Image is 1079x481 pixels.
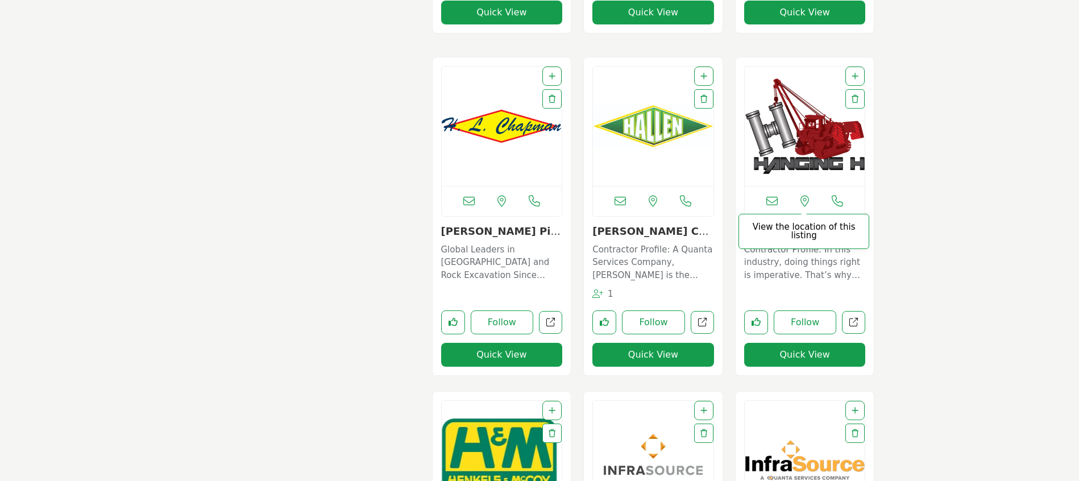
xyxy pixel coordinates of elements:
[471,310,534,334] button: Follow
[744,243,866,282] p: Contractor Profile: In this industry, doing things right is imperative. That’s why you need an ex...
[744,240,866,282] a: Contractor Profile: In this industry, doing things right is imperative. That’s why you need an ex...
[593,67,713,186] a: Open Listing in new tab
[592,343,714,367] button: Quick View
[592,240,714,282] a: Contractor Profile: A Quanta Services Company, [PERSON_NAME] is the major distribution contractor...
[441,343,563,367] button: Quick View
[700,406,707,415] a: Add To List
[774,310,837,334] button: Follow
[549,406,555,415] a: Add To List
[744,343,866,367] button: Quick View
[691,311,714,334] a: Open the-hallen-construction-co-inc in new tab
[592,288,613,301] div: Followers
[842,311,865,334] a: Open hanging-h-companies-llc in new tab
[745,67,865,186] a: Open Listing in new tab
[441,243,563,282] p: Global Leaders in [GEOGRAPHIC_DATA] and Rock Excavation Since [DATE] With over four decades of ex...
[442,67,562,186] a: Open Listing in new tab
[539,311,562,334] a: Open h-l-chapman-pipeline-construction-inc in new tab
[608,289,613,299] span: 1
[441,310,465,334] button: Like listing
[592,310,616,334] button: Like listing
[441,240,563,282] a: Global Leaders in [GEOGRAPHIC_DATA] and Rock Excavation Since [DATE] With over four decades of ex...
[441,1,563,24] button: Quick View
[441,225,561,250] a: [PERSON_NAME] Pipelin...
[549,72,555,81] a: Add To List
[852,406,858,415] a: Add To List
[700,72,707,81] a: Add To List
[592,225,714,238] h3: Hallen Construction
[745,67,865,186] img: Hanging H Companies, LLC
[442,67,562,186] img: H.L. Chapman Pipeline Construction Inc.
[592,1,714,24] button: Quick View
[593,67,713,186] img: Hallen Construction
[852,72,858,81] a: Add To List
[745,223,863,240] p: View the location of this listing
[622,310,685,334] button: Follow
[592,243,714,282] p: Contractor Profile: A Quanta Services Company, [PERSON_NAME] is the major distribution contractor...
[744,1,866,24] button: Quick View
[441,225,563,238] h3: H.L. Chapman Pipeline Construction Inc.
[592,225,713,250] a: [PERSON_NAME] Construction
[744,310,768,334] button: Like listing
